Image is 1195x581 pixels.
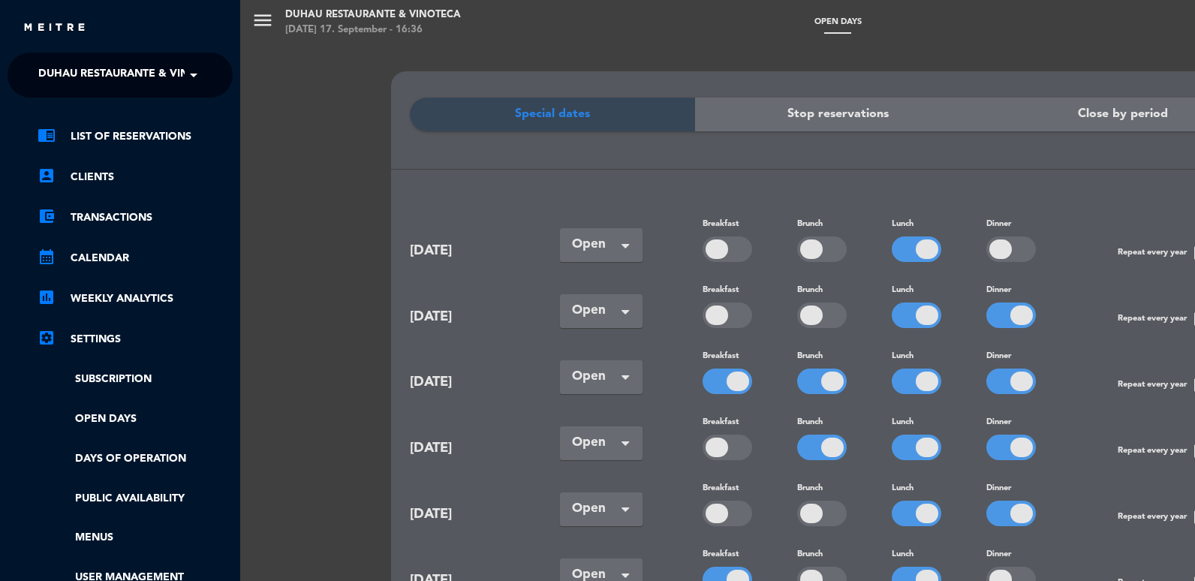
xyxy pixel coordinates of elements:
[38,207,56,225] i: account_balance_wallet
[38,59,225,91] span: Duhau Restaurante & Vinoteca
[38,329,56,347] i: settings_applications
[38,167,56,185] i: account_box
[38,529,233,546] a: Menus
[38,411,233,428] a: Open Days
[38,248,56,266] i: calendar_month
[38,128,233,146] a: chrome_reader_modeList of Reservations
[38,209,233,227] a: account_balance_walletTransactions
[38,450,233,468] a: Days of operation
[38,290,233,308] a: assessmentWeekly Analytics
[38,330,233,348] a: Settings
[38,371,233,388] a: Subscription
[38,288,56,306] i: assessment
[23,23,86,34] img: MEITRE
[38,168,233,186] a: account_boxClients
[38,249,233,267] a: calendar_monthCalendar
[38,490,233,507] a: Public availability
[38,126,56,144] i: chrome_reader_mode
